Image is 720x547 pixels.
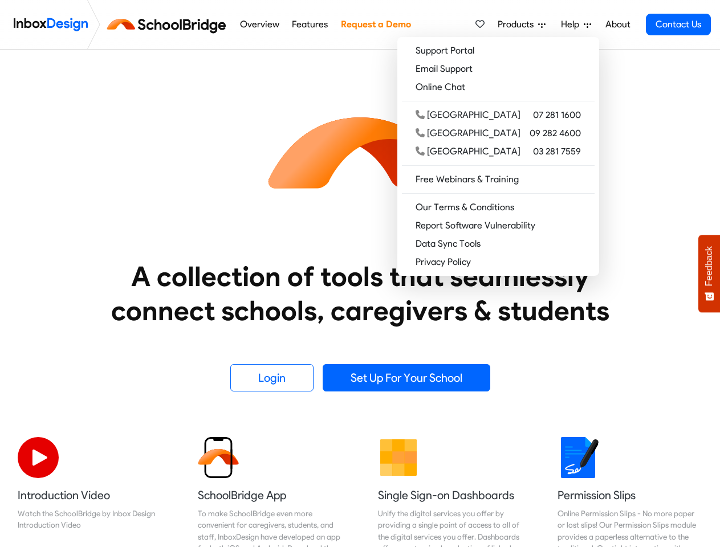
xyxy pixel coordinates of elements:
div: [GEOGRAPHIC_DATA] [416,126,520,140]
h5: Permission Slips [558,487,702,503]
img: icon_schoolbridge.svg [258,50,463,255]
a: Data Sync Tools [402,235,595,253]
div: [GEOGRAPHIC_DATA] [416,145,520,158]
a: Overview [237,13,282,36]
a: Online Chat [402,78,595,96]
h5: Single Sign-on Dashboards [378,487,523,503]
a: Free Webinars & Training [402,170,595,189]
span: 09 282 4600 [530,126,581,140]
span: 03 281 7559 [533,145,581,158]
img: 2022_07_11_icon_video_playback.svg [18,437,59,478]
a: Report Software Vulnerability [402,217,595,235]
img: 2022_01_13_icon_grid.svg [378,437,419,478]
a: Privacy Policy [402,253,595,271]
img: 2022_01_13_icon_sb_app.svg [198,437,239,478]
a: [GEOGRAPHIC_DATA] 07 281 1600 [402,106,595,124]
img: 2022_01_18_icon_signature.svg [558,437,599,478]
a: Contact Us [646,14,711,35]
div: [GEOGRAPHIC_DATA] [416,108,520,122]
button: Feedback - Show survey [698,235,720,312]
span: Feedback [704,246,714,286]
a: Set Up For Your School [323,364,490,391]
a: Login [230,364,314,391]
span: Help [561,18,584,31]
heading: A collection of tools that seamlessly connect schools, caregivers & students [90,259,631,328]
a: Our Terms & Conditions [402,198,595,217]
a: Help [556,13,596,36]
a: About [602,13,633,36]
a: Support Portal [402,42,595,60]
a: [GEOGRAPHIC_DATA] 03 281 7559 [402,142,595,161]
a: Features [289,13,331,36]
span: 07 281 1600 [533,108,581,122]
div: Watch the SchoolBridge by Inbox Design Introduction Video [18,508,162,531]
h5: SchoolBridge App [198,487,343,503]
h5: Introduction Video [18,487,162,503]
a: Email Support [402,60,595,78]
a: [GEOGRAPHIC_DATA] 09 282 4600 [402,124,595,142]
span: Products [498,18,538,31]
div: Products [397,37,599,276]
img: schoolbridge logo [105,11,233,38]
a: Products [493,13,550,36]
a: Request a Demo [337,13,414,36]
